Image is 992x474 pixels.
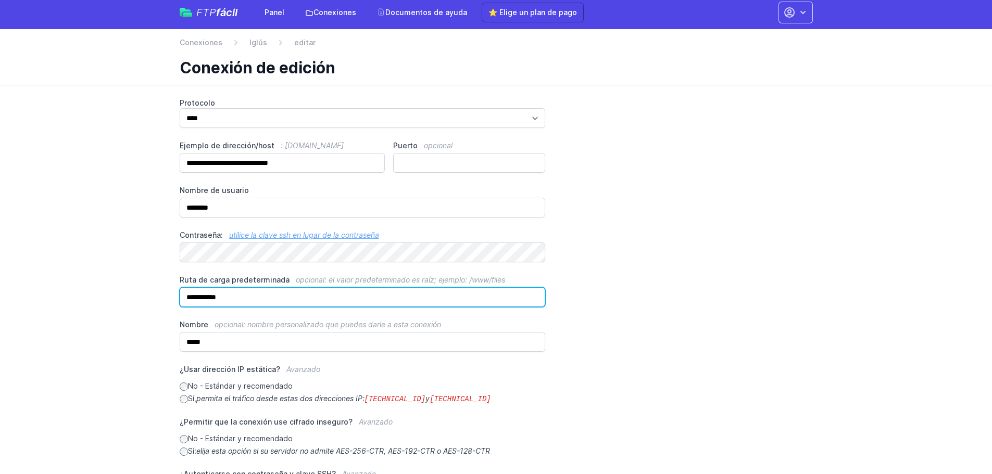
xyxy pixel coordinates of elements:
font: Ruta de carga predeterminada [180,275,290,284]
font: fácil [216,6,237,19]
font: Sí: [188,446,196,455]
img: easyftp_logo.png [180,8,192,17]
a: Documentos de ayuda [371,3,473,22]
font: Avanzado [286,365,320,374]
a: FTPfácil [180,7,237,18]
font: Conexiones [313,8,356,17]
font: Ejemplo de dirección/host [180,141,274,150]
font: : [DOMAIN_NAME] [281,141,344,150]
font: Sí, [188,394,196,403]
font: y [425,394,430,403]
nav: Migaja de pan [180,37,813,54]
a: utilice la clave ssh en lugar de la contraseña [229,230,379,239]
a: Conexiones [299,3,362,22]
font: Panel [265,8,284,17]
input: No - Estándar y recomendado [180,435,188,443]
code: [TECHNICAL_ID] [430,395,491,403]
font: Conexiones [180,38,222,47]
font: Nombre [180,320,208,329]
a: Iglús [249,37,267,48]
font: Puerto [393,141,418,150]
code: [TECHNICAL_ID] [365,395,426,403]
iframe: Controlador de chat del widget Drift [940,422,980,462]
font: No - Estándar y recomendado [188,381,293,390]
font: FTP [196,6,216,19]
font: permita el tráfico desde estas dos direcciones IP: [196,394,365,403]
font: ¿Usar dirección IP estática? [180,365,280,374]
font: Protocolo [180,98,215,107]
input: Sí:elija esta opción si su servidor no admite AES-256-CTR, AES-192-CTR o AES-128-CTR [180,447,188,456]
font: editar [294,38,316,47]
font: opcional: el valor predeterminado es raíz; ejemplo: /www/files [296,275,505,284]
font: Conexión de edición [180,58,335,77]
font: Iglús [249,38,267,47]
font: Avanzado [359,417,393,426]
font: Nombre de usuario [180,186,249,195]
font: Contraseña: [180,230,223,239]
font: elija esta opción si su servidor no admite AES-256-CTR, AES-192-CTR o AES-128-CTR [196,446,490,455]
a: ⭐ Elige un plan de pago [482,3,584,22]
font: Documentos de ayuda [385,8,467,17]
font: ¿Permitir que la conexión use cifrado inseguro? [180,417,353,426]
font: opcional: nombre personalizado que puedes darle a esta conexión [215,320,441,329]
font: ⭐ Elige un plan de pago [488,8,577,17]
a: Conexiones [180,37,222,48]
input: Sí,permita el tráfico desde estas dos direcciones IP:[TECHNICAL_ID]y[TECHNICAL_ID] [180,395,188,403]
a: Panel [258,3,291,22]
font: opcional [424,141,453,150]
font: No - Estándar y recomendado [188,434,293,443]
input: No - Estándar y recomendado [180,382,188,391]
